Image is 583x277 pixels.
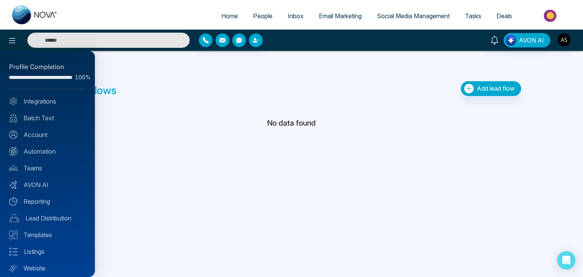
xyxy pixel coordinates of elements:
img: Avon-AI.svg [9,181,17,189]
a: Templates [9,230,86,239]
a: Reporting [9,197,86,206]
span: 100% [75,75,86,80]
a: Listings [9,247,86,256]
a: Website [9,264,86,273]
a: Teams [9,164,86,173]
img: Account.svg [9,131,17,139]
a: AVON AI [9,180,86,189]
img: Website.svg [9,264,17,272]
a: Automation [9,147,86,156]
img: Reporting.svg [9,197,17,206]
img: Integrated.svg [9,97,17,105]
a: Lead Distribution [9,214,86,223]
img: Templates.svg [9,231,17,239]
div: Open Intercom Messenger [557,251,575,269]
a: Integrations [9,97,86,106]
div: Profile Completion [9,62,86,72]
img: Automation.svg [9,147,17,156]
a: Batch Text [9,113,86,123]
img: batch_text_white.png [9,114,17,122]
img: Lead-dist.svg [9,214,19,222]
img: Listings.svg [9,247,18,256]
img: team.svg [9,164,17,172]
a: Account [9,130,86,139]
